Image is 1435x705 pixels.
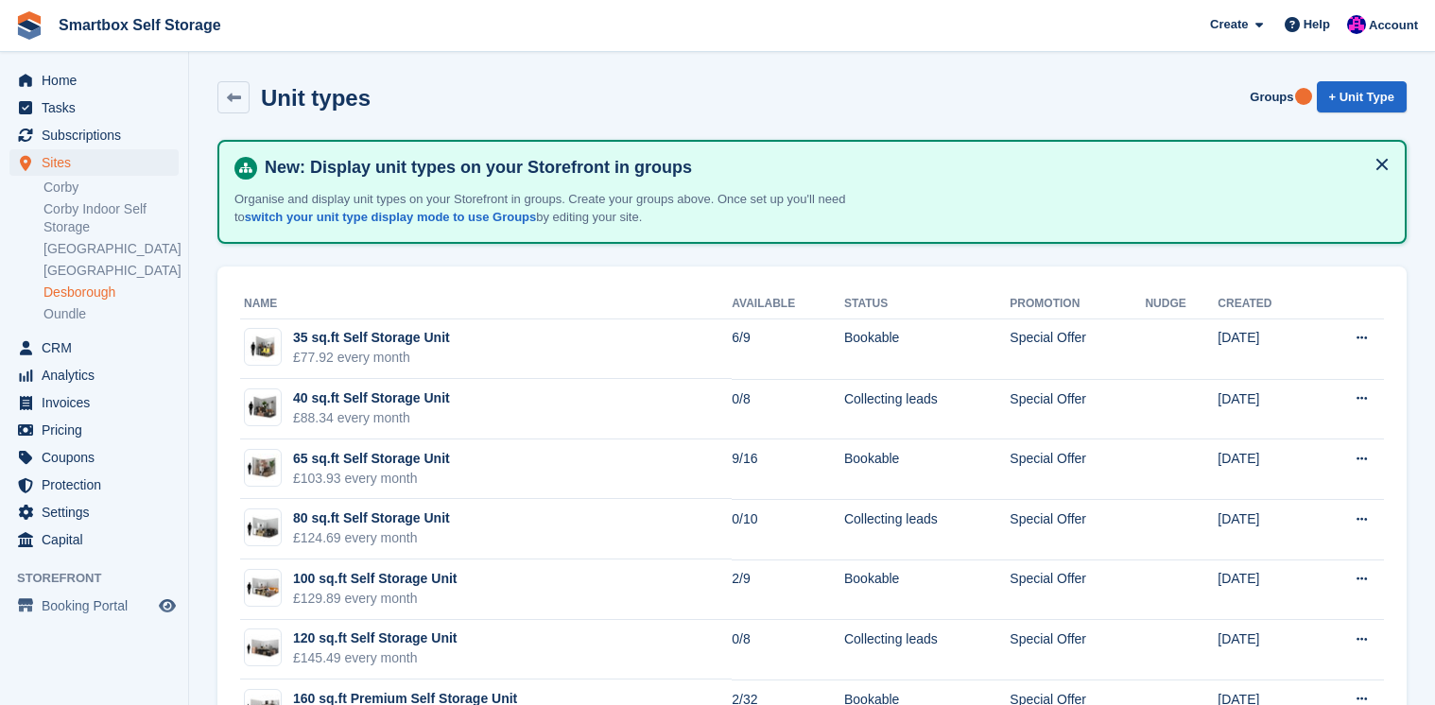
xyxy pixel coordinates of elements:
td: Special Offer [1010,499,1145,559]
span: Analytics [42,362,155,388]
div: 65 sq.ft Self Storage Unit [293,449,450,469]
td: Bookable [844,318,1010,379]
span: Pricing [42,417,155,443]
td: [DATE] [1218,318,1313,379]
div: £129.89 every month [293,589,457,609]
a: menu [9,593,179,619]
img: Sam Austin [1347,15,1366,34]
td: 2/9 [732,559,844,620]
a: menu [9,335,179,361]
a: menu [9,499,179,525]
a: menu [9,472,179,498]
a: Oundle [43,305,179,323]
a: Corby Indoor Self Storage [43,200,179,236]
td: [DATE] [1218,499,1313,559]
span: Capital [42,526,155,553]
div: £124.69 every month [293,528,450,548]
a: menu [9,67,179,94]
div: £145.49 every month [293,648,457,668]
td: Bookable [844,439,1010,500]
span: Subscriptions [42,122,155,148]
a: Preview store [156,594,179,617]
td: Special Offer [1010,379,1145,439]
span: Account [1369,16,1418,35]
td: [DATE] [1218,559,1313,620]
td: [DATE] [1218,620,1313,680]
a: menu [9,444,179,471]
th: Name [240,289,732,319]
a: [GEOGRAPHIC_DATA] [43,262,179,280]
div: 35 sq.ft Self Storage Unit [293,328,450,348]
div: 100 sq.ft Self Storage Unit [293,569,457,589]
h4: New: Display unit types on your Storefront in groups [257,157,1390,179]
span: Sites [42,149,155,176]
img: 100-sqft-unit%20(1).jpg [245,575,281,602]
p: Organise and display unit types on your Storefront in groups. Create your groups above. Once set ... [234,190,896,227]
a: menu [9,95,179,121]
td: Bookable [844,559,1010,620]
div: 40 sq.ft Self Storage Unit [293,388,450,408]
th: Nudge [1145,289,1218,319]
img: 75-sqft-unit.jpg [245,514,281,542]
td: 0/10 [732,499,844,559]
div: Tooltip anchor [1295,88,1312,105]
td: [DATE] [1218,379,1313,439]
div: £77.92 every month [293,348,450,368]
span: CRM [42,335,155,361]
td: Special Offer [1010,318,1145,379]
th: Status [844,289,1010,319]
img: stora-icon-8386f47178a22dfd0bd8f6a31ec36ba5ce8667c1dd55bd0f319d3a0aa187defe.svg [15,11,43,40]
img: 40-sqft-unit.jpg [245,394,281,421]
td: Collecting leads [844,499,1010,559]
img: 64-sqft-unit.jpg [245,454,281,481]
td: 0/8 [732,620,844,680]
span: Create [1210,15,1248,34]
span: Coupons [42,444,155,471]
span: Home [42,67,155,94]
td: Collecting leads [844,620,1010,680]
a: Smartbox Self Storage [51,9,229,41]
div: £103.93 every month [293,469,450,489]
a: Groups [1242,81,1301,112]
td: [DATE] [1218,439,1313,500]
td: 6/9 [732,318,844,379]
span: Protection [42,472,155,498]
td: Collecting leads [844,379,1010,439]
div: 80 sq.ft Self Storage Unit [293,508,450,528]
td: 0/8 [732,379,844,439]
a: [GEOGRAPHIC_DATA] [43,240,179,258]
a: Corby [43,179,179,197]
td: Special Offer [1010,439,1145,500]
a: menu [9,149,179,176]
img: 35-sqft-unit%20(1).jpg [245,334,281,361]
a: menu [9,526,179,553]
h2: Unit types [261,85,371,111]
td: Special Offer [1010,559,1145,620]
a: + Unit Type [1317,81,1407,112]
a: switch your unit type display mode to use Groups [245,210,536,224]
div: 120 sq.ft Self Storage Unit [293,628,457,648]
a: menu [9,417,179,443]
a: Desborough [43,284,179,301]
img: 125-sqft-unit.jpg [245,634,281,662]
td: Special Offer [1010,620,1145,680]
span: Storefront [17,569,188,588]
a: menu [9,122,179,148]
span: Booking Portal [42,593,155,619]
div: £88.34 every month [293,408,450,428]
span: Invoices [42,389,155,416]
th: Available [732,289,844,319]
span: Settings [42,499,155,525]
td: 9/16 [732,439,844,500]
th: Promotion [1010,289,1145,319]
a: menu [9,362,179,388]
a: menu [9,389,179,416]
th: Created [1218,289,1313,319]
span: Tasks [42,95,155,121]
span: Help [1304,15,1330,34]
